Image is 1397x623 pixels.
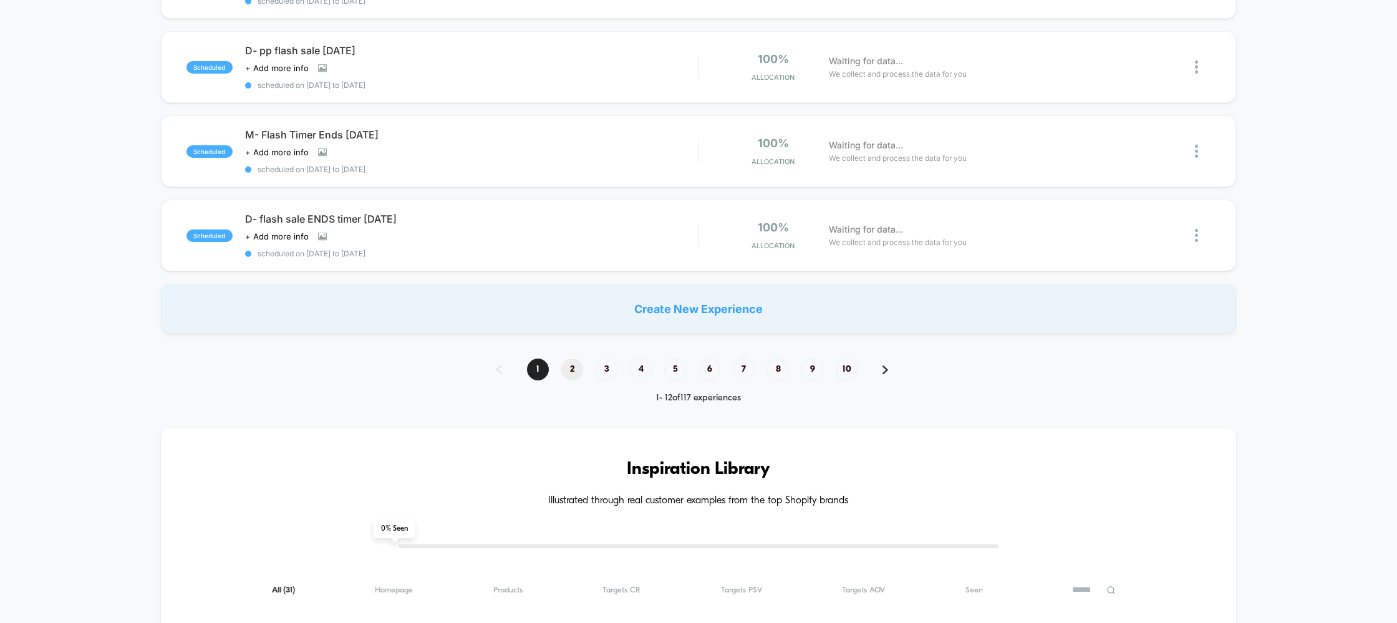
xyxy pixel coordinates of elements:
span: We collect and process the data for you [829,236,967,248]
span: Waiting for data... [829,138,903,152]
span: Allocation [752,241,795,250]
span: Homepage [375,586,413,595]
span: We collect and process the data for you [829,68,967,80]
span: 3 [596,359,617,380]
span: 7 [733,359,755,380]
span: 8 [767,359,789,380]
span: M- Flash Timer Ends [DATE] [245,128,698,141]
span: Allocation [752,73,795,82]
img: pagination forward [882,365,888,374]
span: 1 [527,359,549,380]
span: D- flash sale ENDS timer [DATE] [245,213,698,225]
span: Targets PSV [721,586,762,595]
span: 0 % Seen [374,519,415,538]
span: Seen [965,586,983,595]
span: 100% [758,137,789,150]
span: 9 [801,359,823,380]
span: ( 31 ) [283,586,295,594]
div: 1 - 12 of 117 experiences [484,393,913,403]
h4: Illustrated through real customer examples from the top Shopify brands [198,495,1199,507]
span: 100% [758,221,789,234]
span: 4 [630,359,652,380]
span: 10 [836,359,858,380]
span: scheduled [186,145,233,158]
span: 2 [561,359,583,380]
span: Targets CR [602,586,640,595]
span: + Add more info [245,63,309,73]
span: scheduled on [DATE] to [DATE] [245,80,698,90]
span: D- pp flash sale [DATE] [245,44,698,57]
span: Products [493,586,523,595]
span: Waiting for data... [829,54,903,68]
span: scheduled [186,229,233,242]
span: All [272,586,295,595]
img: close [1195,60,1198,74]
span: We collect and process the data for you [829,152,967,164]
span: scheduled on [DATE] to [DATE] [245,249,698,258]
span: 100% [758,52,789,65]
span: scheduled on [DATE] to [DATE] [245,165,698,174]
span: + Add more info [245,231,309,241]
span: 6 [698,359,720,380]
span: Waiting for data... [829,223,903,236]
span: Targets AOV [842,586,885,595]
img: close [1195,229,1198,242]
img: close [1195,145,1198,158]
span: scheduled [186,61,233,74]
span: 5 [664,359,686,380]
span: + Add more info [245,147,309,157]
h3: Inspiration Library [198,460,1199,480]
span: Allocation [752,157,795,166]
div: Create New Experience [161,284,1237,334]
